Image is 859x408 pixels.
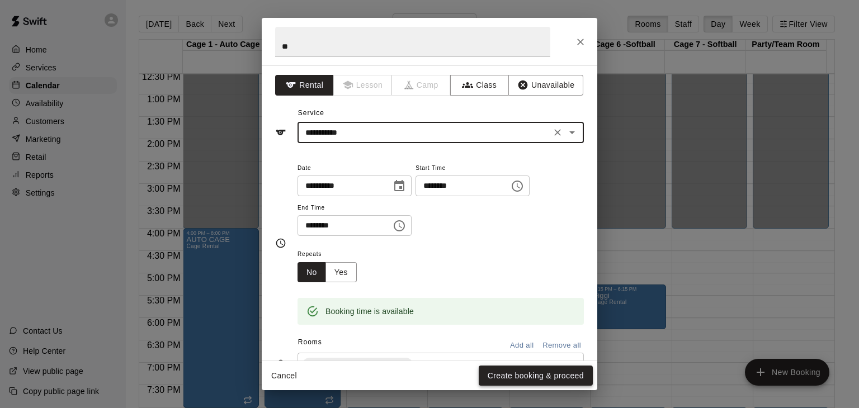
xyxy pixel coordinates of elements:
[564,125,580,140] button: Open
[388,175,410,197] button: Choose date, selected date is Oct 16, 2025
[325,262,357,283] button: Yes
[392,75,451,96] span: Camps can only be created in the Services page
[450,75,509,96] button: Class
[275,75,334,96] button: Rental
[504,337,540,354] button: Add all
[325,301,414,321] div: Booking time is available
[298,201,412,216] span: End Time
[298,262,357,283] div: outlined button group
[298,338,322,346] span: Rooms
[275,359,286,370] svg: Rooms
[298,109,324,117] span: Service
[334,75,393,96] span: Lessons must be created in the Services page first
[275,238,286,249] svg: Timing
[388,215,410,237] button: Choose time, selected time is 4:30 PM
[275,127,286,138] svg: Service
[564,357,580,372] button: Open
[303,358,413,371] div: Cage 5 - Baseball/Softball
[550,125,565,140] button: Clear
[303,359,404,370] span: Cage 5 - Baseball/Softball
[570,32,591,52] button: Close
[298,262,326,283] button: No
[479,366,593,386] button: Create booking & proceed
[266,366,302,386] button: Cancel
[298,247,366,262] span: Repeats
[540,337,584,354] button: Remove all
[416,161,530,176] span: Start Time
[508,75,583,96] button: Unavailable
[298,161,412,176] span: Date
[506,175,528,197] button: Choose time, selected time is 3:45 PM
